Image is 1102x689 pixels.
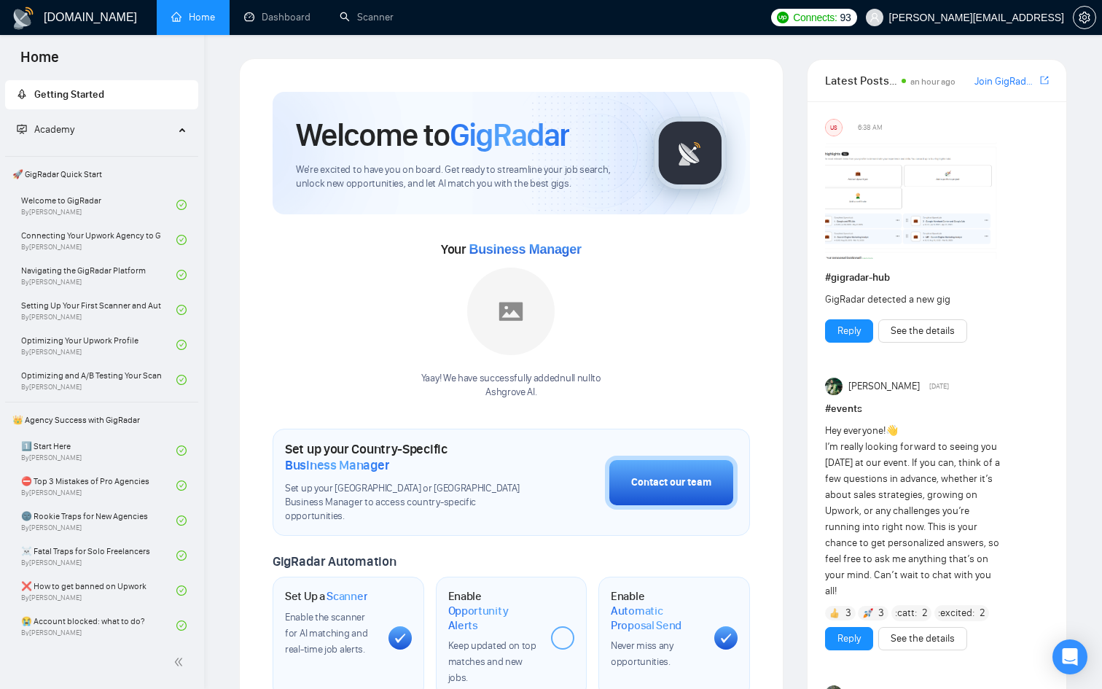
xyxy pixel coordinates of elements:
[21,224,176,256] a: Connecting Your Upwork Agency to GigRadarBy[PERSON_NAME]
[176,480,187,491] span: check-circle
[176,620,187,631] span: check-circle
[285,611,367,655] span: Enable the scanner for AI matching and real-time job alerts.
[285,457,389,473] span: Business Manager
[611,639,673,668] span: Never miss any opportunities.
[826,120,842,136] div: US
[273,553,396,569] span: GigRadar Automation
[176,515,187,526] span: check-circle
[21,505,176,537] a: 🌚 Rookie Traps for New AgenciesBy[PERSON_NAME]
[777,12,789,23] img: upwork-logo.png
[34,123,74,136] span: Academy
[21,294,176,326] a: Setting Up Your First Scanner and Auto-BidderBy[PERSON_NAME]
[176,200,187,210] span: check-circle
[176,585,187,596] span: check-circle
[1040,74,1049,86] span: export
[441,241,582,257] span: Your
[863,608,873,618] img: 🚀
[21,575,176,607] a: ❌ How to get banned on UpworkBy[PERSON_NAME]
[176,550,187,561] span: check-circle
[176,305,187,315] span: check-circle
[296,115,569,155] h1: Welcome to
[611,604,703,632] span: Automatic Proposal Send
[171,11,215,23] a: homeHome
[340,11,394,23] a: searchScanner
[421,372,601,400] div: Yaay! We have successfully added null null to
[450,115,569,155] span: GigRadar
[244,11,310,23] a: dashboardDashboard
[17,89,27,99] span: rocket
[176,235,187,245] span: check-circle
[825,292,1004,308] div: GigRadar detected a new gig
[176,270,187,280] span: check-circle
[1073,6,1096,29] button: setting
[825,423,1004,599] div: Hey everyone! I’m really looking forward to seeing you [DATE] at our event. If you can, think of ...
[840,9,851,26] span: 93
[938,605,974,621] span: :excited:
[825,142,1000,259] img: F09354QB7SM-image.png
[910,77,956,87] span: an hour ago
[870,12,880,23] span: user
[858,121,883,134] span: 6:38 AM
[469,242,581,257] span: Business Manager
[631,475,711,491] div: Contact our team
[21,259,176,291] a: Navigating the GigRadar PlatformBy[PERSON_NAME]
[448,639,536,684] span: Keep updated on top matches and new jobs.
[1073,12,1096,23] a: setting
[21,435,176,467] a: 1️⃣ Start HereBy[PERSON_NAME]
[1040,74,1049,87] a: export
[886,424,898,437] span: 👋
[974,74,1037,90] a: Join GigRadar Slack Community
[654,117,727,190] img: gigradar-logo.png
[173,655,188,669] span: double-left
[895,605,917,621] span: :catt:
[1074,12,1095,23] span: setting
[825,378,843,395] img: Vlad
[878,319,967,343] button: See the details
[9,47,71,77] span: Home
[837,631,861,647] a: Reply
[421,386,601,400] p: Ashgrove AI .
[825,319,873,343] button: Reply
[793,9,837,26] span: Connects:
[837,323,861,339] a: Reply
[922,606,928,620] span: 2
[21,329,176,361] a: Optimizing Your Upwork ProfileBy[PERSON_NAME]
[17,124,27,134] span: fund-projection-screen
[176,340,187,350] span: check-circle
[34,88,104,101] span: Getting Started
[825,270,1049,286] h1: # gigradar-hub
[448,604,540,632] span: Opportunity Alerts
[21,364,176,396] a: Optimizing and A/B Testing Your Scanner for Better ResultsBy[PERSON_NAME]
[5,80,198,109] li: Getting Started
[611,589,703,632] h1: Enable
[21,470,176,502] a: ⛔ Top 3 Mistakes of Pro AgenciesBy[PERSON_NAME]
[296,163,630,191] span: We're excited to have you on board. Get ready to streamline your job search, unlock new opportuni...
[891,323,955,339] a: See the details
[21,610,176,642] a: 😭 Account blocked: what to do?By[PERSON_NAME]
[929,380,949,393] span: [DATE]
[21,540,176,572] a: ☠️ Fatal Traps for Solo FreelancersBy[PERSON_NAME]
[878,627,967,650] button: See the details
[285,441,532,473] h1: Set up your Country-Specific
[448,589,540,632] h1: Enable
[825,71,897,90] span: Latest Posts from the GigRadar Community
[845,606,851,620] span: 3
[848,378,920,394] span: [PERSON_NAME]
[829,608,840,618] img: 👍
[7,160,197,189] span: 🚀 GigRadar Quick Start
[825,401,1049,417] h1: # events
[176,375,187,385] span: check-circle
[1052,639,1087,674] div: Open Intercom Messenger
[17,123,74,136] span: Academy
[327,589,367,604] span: Scanner
[176,445,187,456] span: check-circle
[285,482,532,523] span: Set up your [GEOGRAPHIC_DATA] or [GEOGRAPHIC_DATA] Business Manager to access country-specific op...
[605,456,738,510] button: Contact our team
[7,405,197,435] span: 👑 Agency Success with GigRadar
[891,631,955,647] a: See the details
[980,606,985,620] span: 2
[285,589,367,604] h1: Set Up a
[825,627,873,650] button: Reply
[878,606,884,620] span: 3
[21,189,176,221] a: Welcome to GigRadarBy[PERSON_NAME]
